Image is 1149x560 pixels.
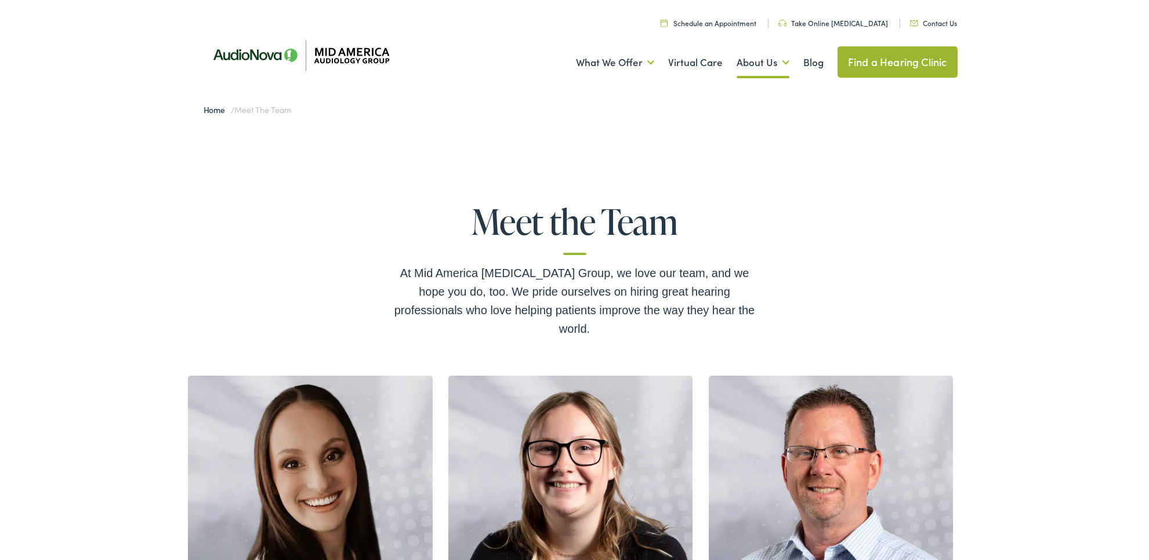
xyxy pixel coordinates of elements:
[910,20,918,26] img: utility icon
[661,19,668,27] img: utility icon
[803,41,824,84] a: Blog
[737,41,789,84] a: About Us
[668,41,723,84] a: Virtual Care
[389,202,760,255] h1: Meet the Team
[234,104,291,115] span: Meet the Team
[576,41,654,84] a: What We Offer
[910,18,957,28] a: Contact Us
[838,46,958,78] a: Find a Hearing Clinic
[778,20,786,27] img: utility icon
[204,104,231,115] a: Home
[204,104,291,115] span: /
[778,18,888,28] a: Take Online [MEDICAL_DATA]
[661,18,756,28] a: Schedule an Appointment
[389,264,760,338] div: At Mid America [MEDICAL_DATA] Group, we love our team, and we hope you do, too. We pride ourselve...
